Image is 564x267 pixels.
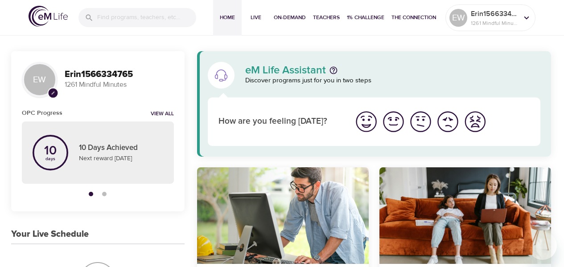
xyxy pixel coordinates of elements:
input: Find programs, teachers, etc... [97,8,196,27]
span: 1% Challenge [347,13,384,22]
div: EW [22,62,58,97]
button: I'm feeling good [380,108,407,135]
button: I'm feeling ok [407,108,434,135]
div: EW [449,9,467,27]
p: eM Life Assistant [245,65,326,76]
img: ok [408,109,433,134]
p: 10 Days Achieved [79,142,163,154]
h3: Your Live Schedule [11,229,89,239]
span: Live [245,13,267,22]
p: Next reward [DATE] [79,154,163,163]
h6: OPC Progress [22,108,62,118]
button: I'm feeling bad [434,108,461,135]
p: 1261 Mindful Minutes [65,80,174,90]
span: Teachers [313,13,340,22]
button: Ten Short Everyday Mindfulness Practices [197,167,369,264]
img: eM Life Assistant [214,68,228,82]
span: On-Demand [274,13,306,22]
span: The Connection [391,13,436,22]
button: I'm feeling worst [461,108,489,135]
img: bad [436,109,460,134]
p: days [44,157,57,161]
p: Discover programs just for you in two steps [245,76,541,86]
p: 1261 Mindful Minutes [471,19,518,27]
p: 10 [44,145,57,157]
p: Erin1566334765 [471,8,518,19]
p: How are you feeling [DATE]? [218,115,342,128]
img: logo [29,6,68,27]
img: great [354,109,379,134]
img: good [381,109,406,134]
button: Mindful Daily [379,167,551,264]
span: Home [217,13,238,22]
a: View all notifications [151,110,174,118]
img: worst [463,109,487,134]
iframe: Button to launch messaging window [528,231,557,260]
h3: Erin1566334765 [65,69,174,80]
button: I'm feeling great [353,108,380,135]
